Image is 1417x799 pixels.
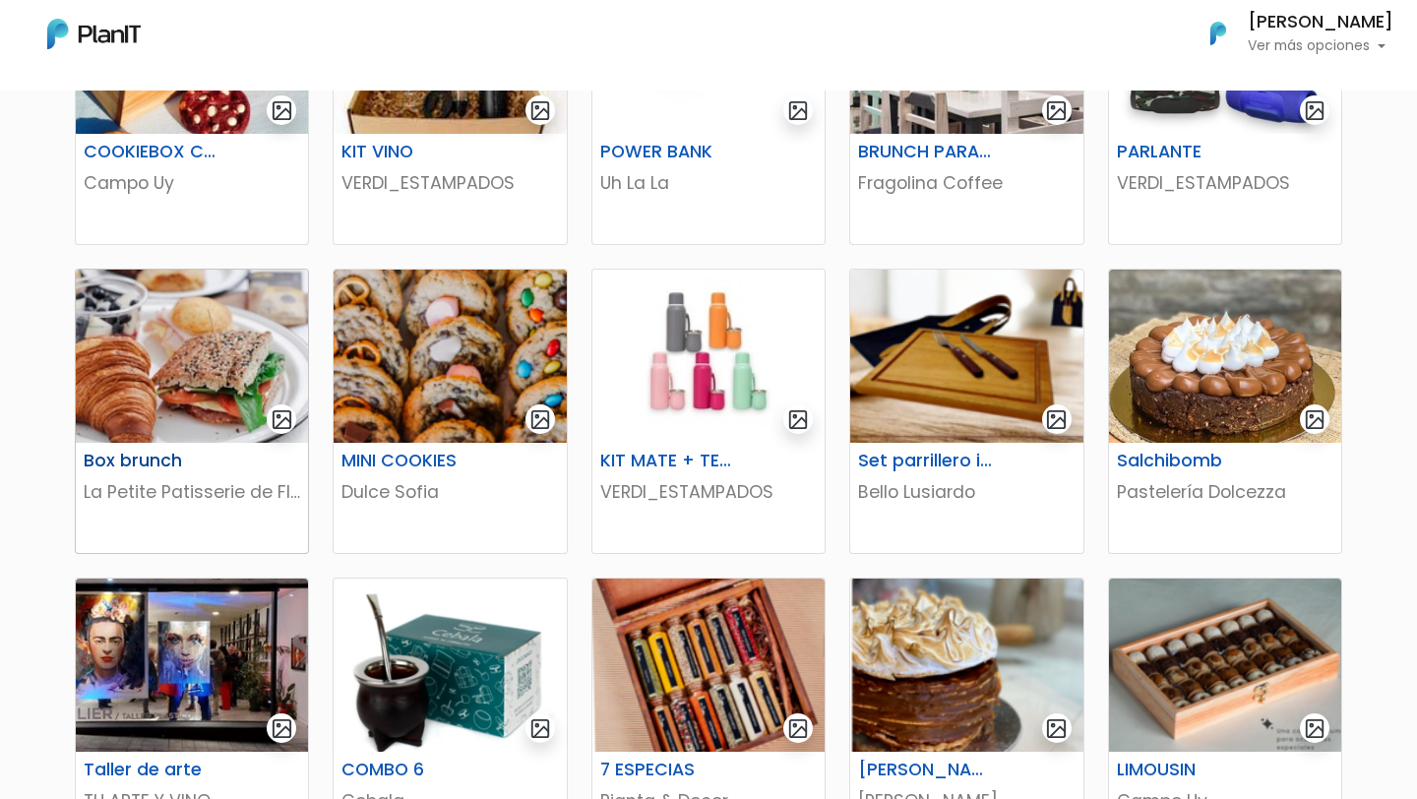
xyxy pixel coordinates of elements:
p: Bello Lusiardo [858,479,1075,505]
img: gallery-light [1304,99,1326,122]
h6: [PERSON_NAME] [1248,14,1393,31]
a: gallery-light Salchibomb Pastelería Dolcezza [1108,269,1342,554]
a: gallery-light Box brunch La Petite Patisserie de Flor [75,269,309,554]
img: gallery-light [271,717,293,740]
p: Uh La La [600,170,817,196]
h6: PARLANTE [1105,142,1265,162]
p: La Petite Patisserie de Flor [84,479,300,505]
img: thumb_a1d3f499-0136-4cc1-8f9f-70e15ad59ff3.JPG [76,579,308,752]
img: thumb_Captura_de_pantalla_2025-05-21_163243.png [334,270,566,443]
img: gallery-light [529,408,552,431]
img: gallery-light [1304,408,1326,431]
img: gallery-light [271,408,293,431]
img: gallery-light [1304,717,1326,740]
img: gallery-light [529,99,552,122]
h6: KIT VINO [330,142,490,162]
h6: Box brunch [72,451,232,471]
img: gallery-light [787,717,810,740]
h6: [PERSON_NAME] [846,760,1007,780]
img: gallery-light [787,99,810,122]
h6: MINI COOKIES [330,451,490,471]
img: thumb_Captura_de_pantalla_2025-08-20_095023.png [850,579,1082,752]
img: thumb_C62D151F-E902-4319-8710-2D2666BC3B46.jpeg [76,270,308,443]
img: PlanIt Logo [47,19,141,49]
p: Ver más opciones [1248,39,1393,53]
img: thumb_salchibomb.jpg [1109,270,1341,443]
img: thumb_Captura_de_pantalla_2025-03-07_121547.png [334,579,566,752]
h6: Salchibomb [1105,451,1265,471]
h6: COOKIEBOX CAMPO [72,142,232,162]
img: thumb_Captura_de_pantalla_2025-08-20_102032.png [592,579,825,752]
h6: Set parrillero individual [846,451,1007,471]
p: VERDI_ESTAMPADOS [1117,170,1333,196]
h6: BRUNCH PARA 2 [846,142,1007,162]
img: gallery-light [787,408,810,431]
p: VERDI_ESTAMPADOS [600,479,817,505]
h6: Taller de arte [72,760,232,780]
img: gallery-light [529,717,552,740]
p: VERDI_ESTAMPADOS [341,170,558,196]
a: gallery-light KIT MATE + TERMO VERDI_ESTAMPADOS [591,269,826,554]
h6: COMBO 6 [330,760,490,780]
p: Dulce Sofia [341,479,558,505]
div: ¿Necesitás ayuda? [101,19,283,57]
a: gallery-light MINI COOKIES Dulce Sofia [333,269,567,554]
img: gallery-light [1045,99,1068,122]
img: gallery-light [1045,408,1068,431]
p: Pastelería Dolcezza [1117,479,1333,505]
img: thumb_2000___2000-Photoroom_-_2025-07-02T103351.963.jpg [592,270,825,443]
h6: KIT MATE + TERMO [588,451,749,471]
h6: POWER BANK [588,142,749,162]
h6: 7 ESPECIAS [588,760,749,780]
img: thumb_Captura_de_pantalla_2025-10-10_153227.png [1109,579,1341,752]
img: thumb_Captura_de_pantalla_2025-08-20_100739.png [850,270,1082,443]
p: Campo Uy [84,170,300,196]
img: gallery-light [271,99,293,122]
h6: LIMOUSIN [1105,760,1265,780]
img: PlanIt Logo [1197,12,1240,55]
button: PlanIt Logo [PERSON_NAME] Ver más opciones [1185,8,1393,59]
p: Fragolina Coffee [858,170,1075,196]
img: gallery-light [1045,717,1068,740]
a: gallery-light Set parrillero individual Bello Lusiardo [849,269,1083,554]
